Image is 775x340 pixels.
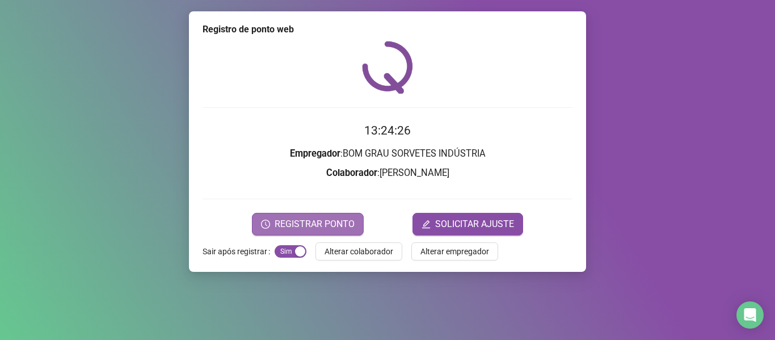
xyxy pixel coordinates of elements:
button: Alterar colaborador [315,242,402,261]
img: QRPoint [362,41,413,94]
span: SOLICITAR AJUSTE [435,217,514,231]
h3: : BOM GRAU SORVETES INDÚSTRIA [203,146,572,161]
span: Alterar colaborador [325,245,393,258]
label: Sair após registrar [203,242,275,261]
strong: Empregador [290,148,340,159]
button: REGISTRAR PONTO [252,213,364,236]
time: 13:24:26 [364,124,411,137]
div: Registro de ponto web [203,23,572,36]
span: edit [422,220,431,229]
span: clock-circle [261,220,270,229]
button: Alterar empregador [411,242,498,261]
span: Alterar empregador [420,245,489,258]
h3: : [PERSON_NAME] [203,166,572,181]
div: Open Intercom Messenger [736,301,764,329]
strong: Colaborador [326,167,377,178]
span: REGISTRAR PONTO [275,217,355,231]
button: editSOLICITAR AJUSTE [412,213,523,236]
